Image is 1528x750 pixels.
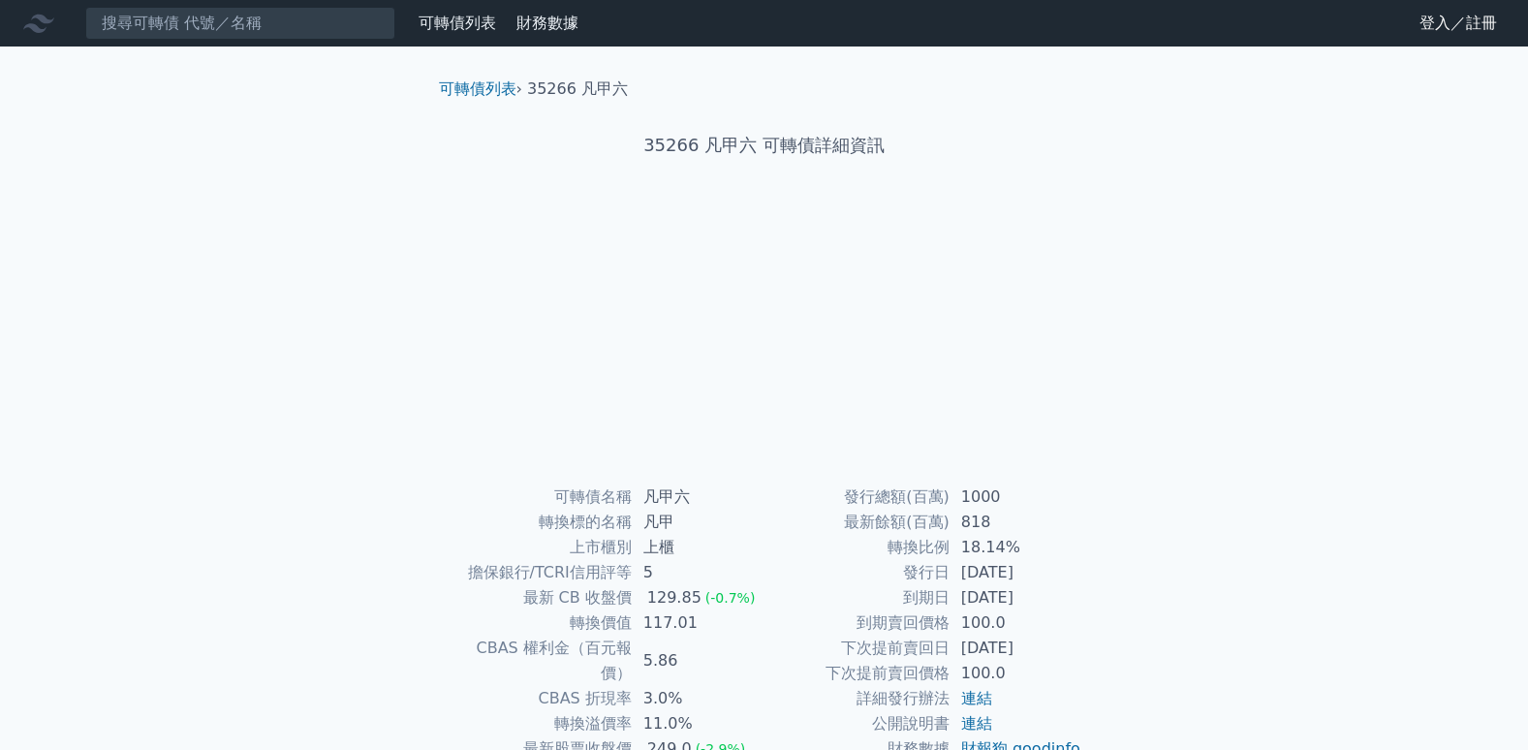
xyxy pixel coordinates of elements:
[950,661,1082,686] td: 100.0
[516,14,578,32] a: 財務數據
[447,636,632,686] td: CBAS 權利金（百元報價）
[632,510,764,535] td: 凡甲
[447,610,632,636] td: 轉換價值
[950,560,1082,585] td: [DATE]
[632,484,764,510] td: 凡甲六
[705,590,756,606] span: (-0.7%)
[632,535,764,560] td: 上櫃
[632,711,764,736] td: 11.0%
[764,610,950,636] td: 到期賣回價格
[447,535,632,560] td: 上市櫃別
[423,132,1106,159] h1: 35266 凡甲六 可轉債詳細資訊
[447,585,632,610] td: 最新 CB 收盤價
[764,510,950,535] td: 最新餘額(百萬)
[85,7,395,40] input: 搜尋可轉債 代號／名稱
[447,510,632,535] td: 轉換標的名稱
[764,484,950,510] td: 發行總額(百萬)
[439,79,516,98] a: 可轉債列表
[632,636,764,686] td: 5.86
[764,661,950,686] td: 下次提前賣回價格
[527,78,628,101] li: 35266 凡甲六
[419,14,496,32] a: 可轉債列表
[447,686,632,711] td: CBAS 折現率
[950,585,1082,610] td: [DATE]
[764,585,950,610] td: 到期日
[447,560,632,585] td: 擔保銀行/TCRI信用評等
[961,689,992,707] a: 連結
[764,535,950,560] td: 轉換比例
[447,484,632,510] td: 可轉債名稱
[961,714,992,733] a: 連結
[632,560,764,585] td: 5
[632,610,764,636] td: 117.01
[950,510,1082,535] td: 818
[950,636,1082,661] td: [DATE]
[950,535,1082,560] td: 18.14%
[764,636,950,661] td: 下次提前賣回日
[764,711,950,736] td: 公開說明書
[764,686,950,711] td: 詳細發行辦法
[1404,8,1512,39] a: 登入／註冊
[950,610,1082,636] td: 100.0
[439,78,522,101] li: ›
[764,560,950,585] td: 發行日
[950,484,1082,510] td: 1000
[643,585,705,610] div: 129.85
[447,711,632,736] td: 轉換溢價率
[632,686,764,711] td: 3.0%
